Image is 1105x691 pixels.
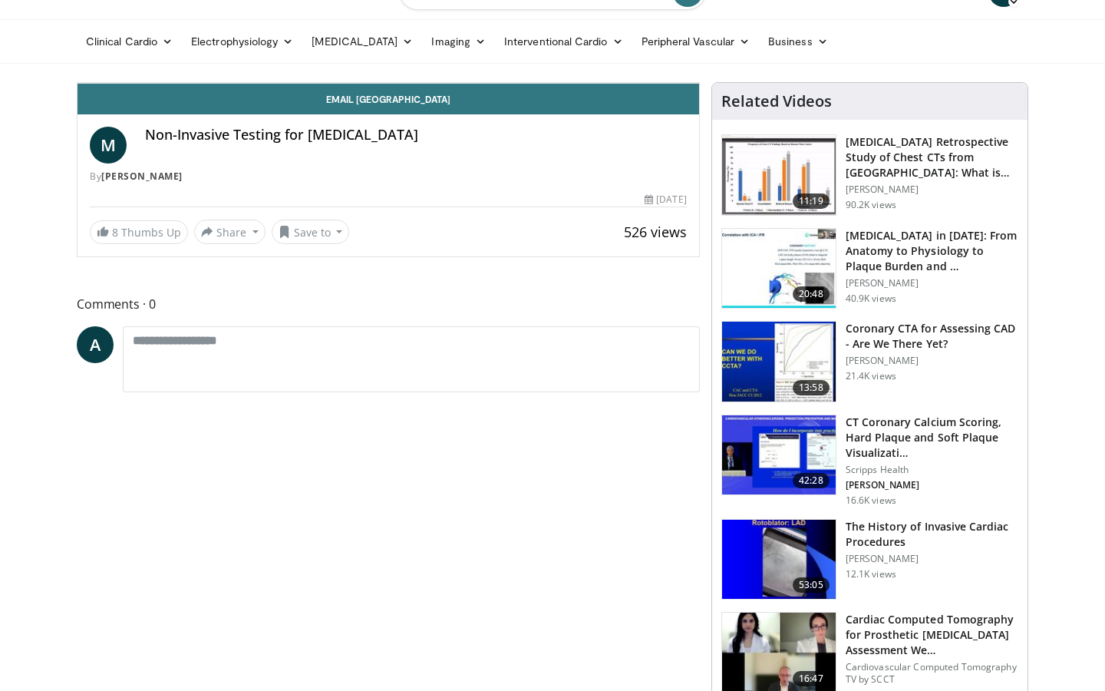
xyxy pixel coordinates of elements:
[78,84,699,114] a: Email [GEOGRAPHIC_DATA]
[722,322,836,402] img: 34b2b9a4-89e5-4b8c-b553-8a638b61a706.150x105_q85_crop-smart_upscale.jpg
[846,479,1018,491] p: [PERSON_NAME]
[846,661,1018,686] p: Cardiovascular Computed Tomography TV by SCCT
[422,26,495,57] a: Imaging
[846,134,1018,180] h3: [MEDICAL_DATA] Retrospective Study of Chest CTs from [GEOGRAPHIC_DATA]: What is the Re…
[793,380,830,395] span: 13:58
[145,127,687,144] h4: Non-Invasive Testing for [MEDICAL_DATA]
[632,26,759,57] a: Peripheral Vascular
[90,220,188,244] a: 8 Thumbs Up
[846,553,1018,565] p: [PERSON_NAME]
[846,277,1018,289] p: [PERSON_NAME]
[272,220,350,244] button: Save to
[78,83,699,84] video-js: Video Player
[846,228,1018,274] h3: [MEDICAL_DATA] in [DATE]: From Anatomy to Physiology to Plaque Burden and …
[846,519,1018,550] h3: The History of Invasive Cardiac Procedures
[793,193,830,209] span: 11:19
[495,26,632,57] a: Interventional Cardio
[846,568,896,580] p: 12.1K views
[846,321,1018,352] h3: Coronary CTA for Assessing CAD - Are We There Yet?
[721,92,832,111] h4: Related Videos
[194,220,266,244] button: Share
[846,370,896,382] p: 21.4K views
[721,134,1018,216] a: 11:19 [MEDICAL_DATA] Retrospective Study of Chest CTs from [GEOGRAPHIC_DATA]: What is the Re… [PE...
[793,473,830,488] span: 42:28
[793,286,830,302] span: 20:48
[77,326,114,363] a: A
[182,26,302,57] a: Electrophysiology
[846,183,1018,196] p: [PERSON_NAME]
[302,26,422,57] a: [MEDICAL_DATA]
[721,415,1018,507] a: 42:28 CT Coronary Calcium Scoring, Hard Plaque and Soft Plaque Visualizati… Scripps Health [PERSO...
[722,415,836,495] img: 4ea3ec1a-320e-4f01-b4eb-a8bc26375e8f.150x105_q85_crop-smart_upscale.jpg
[846,355,1018,367] p: [PERSON_NAME]
[77,294,700,314] span: Comments 0
[90,127,127,164] a: M
[722,520,836,600] img: a9c9c892-6047-43b2-99ef-dda026a14e5f.150x105_q85_crop-smart_upscale.jpg
[90,170,687,183] div: By
[112,225,118,240] span: 8
[846,199,896,211] p: 90.2K views
[846,293,896,305] p: 40.9K views
[846,415,1018,461] h3: CT Coronary Calcium Scoring, Hard Plaque and Soft Plaque Visualizati…
[721,519,1018,600] a: 53:05 The History of Invasive Cardiac Procedures [PERSON_NAME] 12.1K views
[624,223,687,241] span: 526 views
[846,612,1018,658] h3: Cardiac Computed Tomography for Prosthetic [MEDICAL_DATA] Assessment We…
[645,193,686,207] div: [DATE]
[793,671,830,686] span: 16:47
[721,321,1018,402] a: 13:58 Coronary CTA for Assessing CAD - Are We There Yet? [PERSON_NAME] 21.4K views
[722,229,836,309] img: 823da73b-7a00-425d-bb7f-45c8b03b10c3.150x105_q85_crop-smart_upscale.jpg
[759,26,837,57] a: Business
[846,464,1018,476] p: Scripps Health
[101,170,183,183] a: [PERSON_NAME]
[77,26,182,57] a: Clinical Cardio
[722,135,836,215] img: c2eb46a3-50d3-446d-a553-a9f8510c7760.150x105_q85_crop-smart_upscale.jpg
[846,494,896,507] p: 16.6K views
[793,577,830,593] span: 53:05
[721,228,1018,309] a: 20:48 [MEDICAL_DATA] in [DATE]: From Anatomy to Physiology to Plaque Burden and … [PERSON_NAME] 4...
